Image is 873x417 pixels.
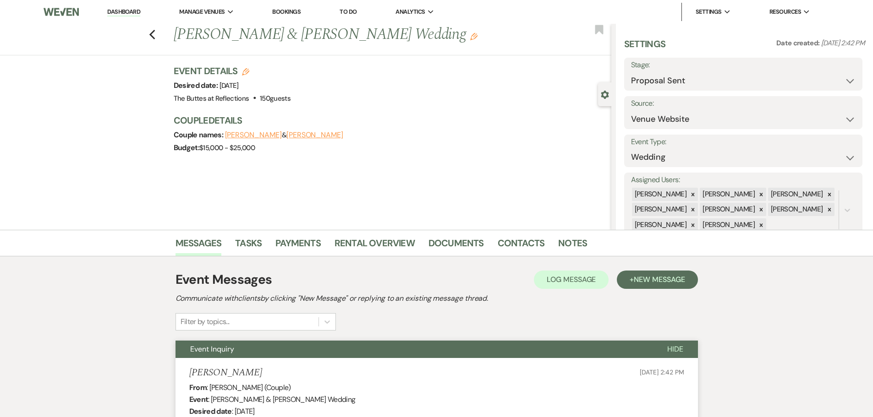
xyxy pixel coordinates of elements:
[190,344,234,354] span: Event Inquiry
[189,367,262,379] h5: [PERSON_NAME]
[700,218,756,232] div: [PERSON_NAME]
[534,271,609,289] button: Log Message
[176,293,698,304] h2: Communicate with clients by clicking "New Message" or replying to an existing message thread.
[769,7,801,16] span: Resources
[107,8,140,16] a: Dashboard
[340,8,357,16] a: To Do
[653,341,698,358] button: Hide
[617,271,697,289] button: +New Message
[631,135,856,149] label: Event Type:
[272,8,301,16] a: Bookings
[498,236,545,256] a: Contacts
[181,316,230,327] div: Filter by topics...
[189,383,207,392] b: From
[176,270,272,289] h1: Event Messages
[700,203,756,216] div: [PERSON_NAME]
[174,130,225,140] span: Couple names:
[174,24,520,46] h1: [PERSON_NAME] & [PERSON_NAME] Wedding
[260,94,291,103] span: 150 guests
[624,38,666,58] h3: Settings
[286,131,343,139] button: [PERSON_NAME]
[821,38,865,48] span: [DATE] 2:42 PM
[225,131,282,139] button: [PERSON_NAME]
[700,188,756,201] div: [PERSON_NAME]
[667,344,683,354] span: Hide
[176,341,653,358] button: Event Inquiry
[632,188,688,201] div: [PERSON_NAME]
[395,7,425,16] span: Analytics
[189,395,209,404] b: Event
[275,236,321,256] a: Payments
[220,81,239,90] span: [DATE]
[558,236,587,256] a: Notes
[44,2,78,22] img: Weven Logo
[189,406,232,416] b: Desired date
[176,236,222,256] a: Messages
[640,368,684,376] span: [DATE] 2:42 PM
[631,173,856,187] label: Assigned Users:
[547,275,596,284] span: Log Message
[632,203,688,216] div: [PERSON_NAME]
[174,81,220,90] span: Desired date:
[225,130,343,140] span: &
[632,218,688,232] div: [PERSON_NAME]
[696,7,722,16] span: Settings
[235,236,262,256] a: Tasks
[776,38,821,48] span: Date created:
[428,236,484,256] a: Documents
[601,90,609,98] button: Close lead details
[631,59,856,72] label: Stage:
[174,65,291,77] h3: Event Details
[179,7,225,16] span: Manage Venues
[199,143,255,152] span: $15,000 - $25,000
[634,275,685,284] span: New Message
[631,97,856,110] label: Source:
[470,32,478,40] button: Edit
[768,188,824,201] div: [PERSON_NAME]
[335,236,415,256] a: Rental Overview
[174,143,200,152] span: Budget:
[174,94,249,103] span: The Buttes at Reflections
[174,114,602,127] h3: Couple Details
[768,203,824,216] div: [PERSON_NAME]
